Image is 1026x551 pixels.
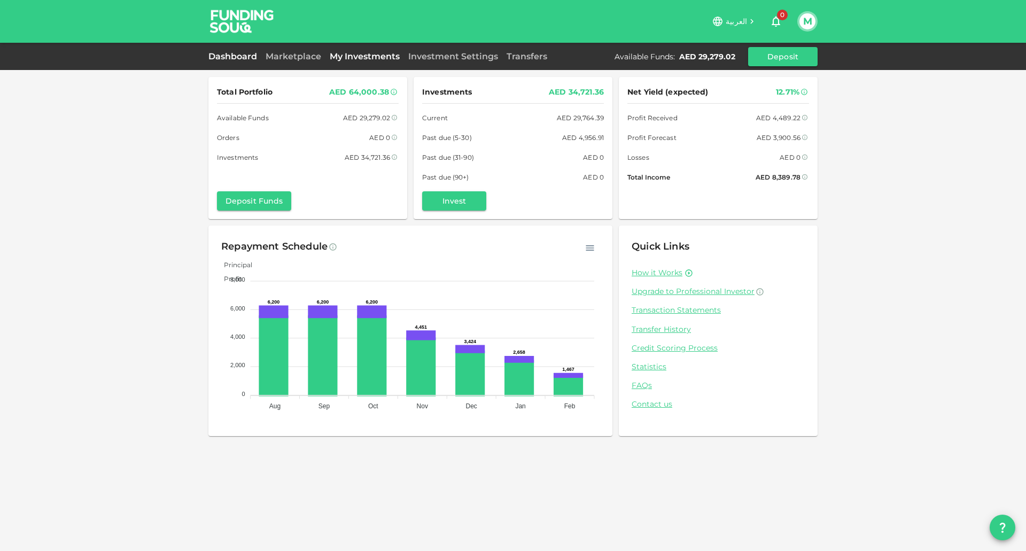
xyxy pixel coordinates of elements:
span: Total Income [627,172,670,183]
span: Total Portfolio [217,86,273,99]
tspan: Oct [368,402,378,410]
tspan: 6,000 [230,305,245,312]
tspan: Aug [269,402,281,410]
span: Profit Forecast [627,132,677,143]
a: How it Works [632,268,682,278]
button: Invest [422,191,486,211]
span: Past due (5-30) [422,132,472,143]
div: AED 0 [583,152,604,163]
span: Investments [217,152,258,163]
a: FAQs [632,381,805,391]
span: Principal [216,261,252,269]
span: Profit Received [627,112,678,123]
a: Transaction Statements [632,305,805,315]
span: Available Funds [217,112,269,123]
span: Upgrade to Professional Investor [632,286,755,296]
div: AED 29,279.02 [343,112,390,123]
span: Orders [217,132,239,143]
tspan: 0 [242,391,245,397]
div: AED 34,721.36 [345,152,390,163]
div: AED 3,900.56 [757,132,800,143]
div: 12.71% [776,86,799,99]
tspan: 2,000 [230,362,245,368]
tspan: Nov [417,402,428,410]
div: AED 0 [369,132,390,143]
span: Past due (31-90) [422,152,474,163]
a: Credit Scoring Process [632,343,805,353]
a: Transfer History [632,324,805,335]
div: AED 0 [583,172,604,183]
tspan: 8,000 [230,276,245,283]
a: My Investments [325,51,404,61]
a: Contact us [632,399,805,409]
tspan: Sep [318,402,330,410]
span: العربية [726,17,747,26]
button: 0 [765,11,787,32]
div: AED 4,956.91 [562,132,604,143]
a: Investment Settings [404,51,502,61]
button: M [799,13,815,29]
tspan: Feb [564,402,576,410]
span: Net Yield (expected) [627,86,709,99]
a: Dashboard [208,51,261,61]
div: Available Funds : [615,51,675,62]
a: Transfers [502,51,551,61]
span: Past due (90+) [422,172,469,183]
tspan: 4,000 [230,333,245,340]
button: Deposit [748,47,818,66]
tspan: Dec [466,402,477,410]
a: Marketplace [261,51,325,61]
span: Current [422,112,448,123]
button: Deposit Funds [217,191,291,211]
div: AED 34,721.36 [549,86,604,99]
div: AED 64,000.38 [329,86,389,99]
span: Profit [216,275,242,283]
div: AED 0 [780,152,800,163]
span: Losses [627,152,649,163]
div: AED 29,764.39 [557,112,604,123]
a: Statistics [632,362,805,372]
div: AED 29,279.02 [679,51,735,62]
div: AED 4,489.22 [756,112,800,123]
div: Repayment Schedule [221,238,328,255]
span: Quick Links [632,240,689,252]
tspan: Jan [515,402,525,410]
span: 0 [777,10,788,20]
div: AED 8,389.78 [756,172,800,183]
a: Upgrade to Professional Investor [632,286,805,297]
button: question [990,515,1015,540]
span: Investments [422,86,472,99]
